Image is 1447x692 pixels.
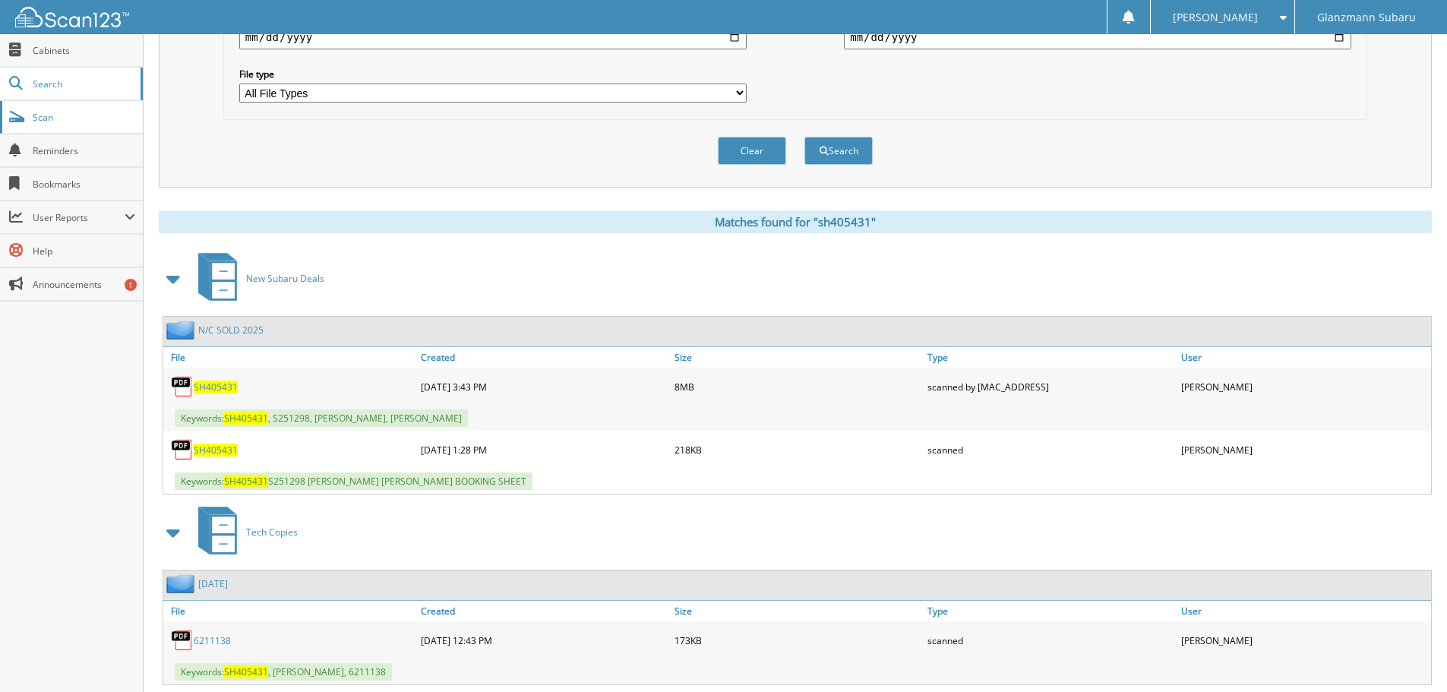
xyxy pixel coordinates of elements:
div: scanned [924,434,1177,465]
span: Bookmarks [33,178,135,191]
a: Size [671,347,924,368]
span: New Subaru Deals [246,272,324,285]
label: File type [239,68,747,81]
span: Keywords: S251298 [PERSON_NAME] [PERSON_NAME] BOOKING SHEET [175,472,532,490]
span: Help [33,245,135,258]
a: SH405431 [194,381,238,393]
a: Tech Copies [189,502,298,562]
span: Keywords: , [PERSON_NAME], 6211138 [175,663,392,681]
span: Keywords: , S251298, [PERSON_NAME], [PERSON_NAME] [175,409,468,427]
a: New Subaru Deals [189,248,324,308]
a: Type [924,601,1177,621]
a: File [163,347,417,368]
span: SH405431 [224,412,268,425]
div: 1 [125,279,137,291]
span: Search [33,77,133,90]
span: SH405431 [224,665,268,678]
div: [PERSON_NAME] [1177,371,1431,402]
button: Clear [718,137,786,165]
img: scan123-logo-white.svg [15,7,129,27]
a: User [1177,347,1431,368]
a: User [1177,601,1431,621]
div: scanned [924,625,1177,656]
div: [DATE] 1:28 PM [417,434,671,465]
span: Glanzmann Subaru [1317,13,1416,22]
span: Scan [33,111,135,124]
a: 6211138 [194,634,231,647]
span: Cabinets [33,44,135,57]
input: start [239,25,747,49]
div: [DATE] 3:43 PM [417,371,671,402]
div: scanned by [MAC_ADDRESS] [924,371,1177,402]
img: PDF.png [171,375,194,398]
a: File [163,601,417,621]
div: [DATE] 12:43 PM [417,625,671,656]
a: Size [671,601,924,621]
span: [PERSON_NAME] [1173,13,1258,22]
img: folder2.png [166,574,198,593]
div: Matches found for "sh405431" [159,210,1432,233]
div: [PERSON_NAME] [1177,625,1431,656]
a: [DATE] [198,577,228,590]
div: 218KB [671,434,924,465]
span: SH405431 [224,475,268,488]
iframe: Chat Widget [1371,619,1447,692]
img: PDF.png [171,629,194,652]
div: [PERSON_NAME] [1177,434,1431,465]
img: folder2.png [166,321,198,340]
a: Created [417,347,671,368]
input: end [844,25,1351,49]
a: N/C SOLD 2025 [198,324,264,337]
button: Search [804,137,873,165]
a: SH405431 [194,444,238,457]
a: Created [417,601,671,621]
span: Tech Copies [246,526,298,539]
div: 173KB [671,625,924,656]
a: Type [924,347,1177,368]
span: User Reports [33,211,125,224]
div: 8MB [671,371,924,402]
img: PDF.png [171,438,194,461]
span: Announcements [33,278,135,291]
span: Reminders [33,144,135,157]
